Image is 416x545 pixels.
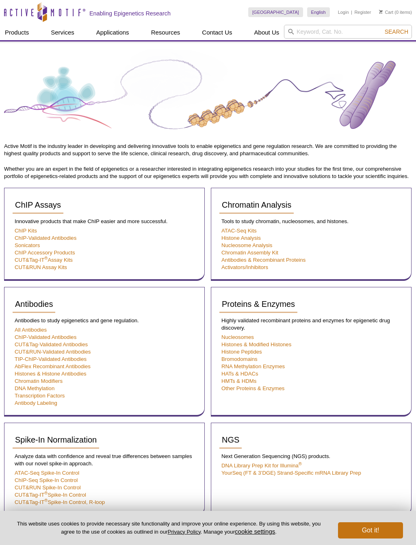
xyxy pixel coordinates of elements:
[222,300,295,308] span: Proteins & Enzymes
[15,257,73,263] a: CUT&Tag-IT®Assay Kits
[197,25,237,40] a: Contact Us
[379,10,383,14] img: Your Cart
[44,491,48,495] sup: ®
[219,196,294,214] a: Chromatin Analysis
[221,341,291,347] a: Histones & Modified Histones
[221,363,285,369] a: RNA Methylation Enzymes
[221,371,258,377] a: HATs & HDACs
[382,28,411,35] button: Search
[13,520,325,536] p: This website uses cookies to provide necessary site functionality and improve your online experie...
[4,165,412,180] p: Whether you are an expert in the field of epigenetics or a researcher interested in integrating e...
[284,25,412,39] input: Keyword, Cat. No.
[44,256,48,261] sup: ®
[13,218,196,225] p: Innovative products that make ChIP easier and more successful.
[15,371,87,377] a: Histones & Histone Antibodies
[15,363,91,369] a: AbFlex Recombinant Antibodies
[379,9,393,15] a: Cart
[13,295,55,313] a: Antibodies
[15,228,37,234] a: ChIP Kits
[15,300,53,308] span: Antibodies
[146,25,185,40] a: Resources
[15,378,63,384] a: Chromatin Modifiers
[89,10,171,17] h2: Enabling Epigenetics Research
[248,7,303,17] a: [GEOGRAPHIC_DATA]
[221,462,302,469] a: DNA Library Prep Kit for Illumina®
[13,317,196,324] p: Antibodies to study epigenetics and gene regulation.
[221,378,256,384] a: HMTs & HDMs
[338,9,349,15] a: Login
[168,529,201,535] a: Privacy Policy
[219,431,242,449] a: NGS
[338,522,403,538] button: Got it!
[4,143,412,157] p: Active Motif is the industry leader in developing and delivering innovative tools to enable epige...
[307,7,330,17] a: English
[15,349,91,355] a: CUT&RUN-Validated Antibodies
[219,218,403,225] p: Tools to study chromatin, nucleosomes, and histones.
[15,385,54,391] a: DNA Methylation
[15,341,88,347] a: CUT&Tag-Validated Antibodies
[221,235,261,241] a: Histone Analysis
[221,242,272,248] a: Nucleosome Analysis
[15,250,75,256] a: ChIP Accessory Products
[249,25,284,40] a: About Us
[221,349,262,355] a: Histone Peptides
[15,499,105,505] a: CUT&Tag-IT®Spike-In Control, R-loop
[354,9,371,15] a: Register
[379,7,412,17] li: (0 items)
[15,492,86,498] a: CUT&Tag-IT®Spike-In Control
[385,28,408,35] span: Search
[15,477,78,483] a: ChIP-Seq Spike-In Control
[13,431,99,449] a: Spike-In Normalization
[221,264,268,270] a: Activators/Inhibitors
[4,49,412,141] img: Product Guide
[221,257,305,263] a: Antibodies & Recombinant Proteins
[15,327,47,333] a: All Antibodies
[221,470,361,476] a: YourSeq (FT & 3’DGE) Strand-Specific mRNA Library Prep
[15,470,79,476] a: ATAC-Seq Spike-In Control
[15,484,81,491] a: CUT&RUN Spike-In Control
[219,295,297,313] a: Proteins & Enzymes
[15,242,40,248] a: Sonicators
[91,25,134,40] a: Applications
[219,453,403,460] p: Next Generation Sequencing (NGS) products.
[15,264,67,270] a: CUT&RUN Assay Kits
[235,528,275,535] button: cookie settings
[15,400,57,406] a: Antibody Labeling
[222,200,291,209] span: Chromatin Analysis
[221,356,258,362] a: Bromodomains
[15,356,87,362] a: TIP-ChIP-Validated Antibodies
[221,334,254,340] a: Nucleosomes
[15,200,61,209] span: ChIP Assays
[221,250,278,256] a: Chromatin Assembly Kit
[299,461,302,466] sup: ®
[222,435,239,444] span: NGS
[13,453,196,467] p: Analyze data with confidence and reveal true differences between samples with our novel spike-in ...
[15,435,97,444] span: Spike-In Normalization
[15,393,65,399] a: Transcription Factors
[46,25,79,40] a: Services
[351,7,352,17] li: |
[221,228,257,234] a: ATAC-Seq Kits
[15,334,76,340] a: ChIP-Validated Antibodies
[13,196,63,214] a: ChIP Assays
[44,498,48,503] sup: ®
[221,385,284,391] a: Other Proteins & Enzymes
[15,235,76,241] a: ChIP-Validated Antibodies
[219,317,403,332] p: Highly validated recombinant proteins and enzymes for epigenetic drug discovery.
